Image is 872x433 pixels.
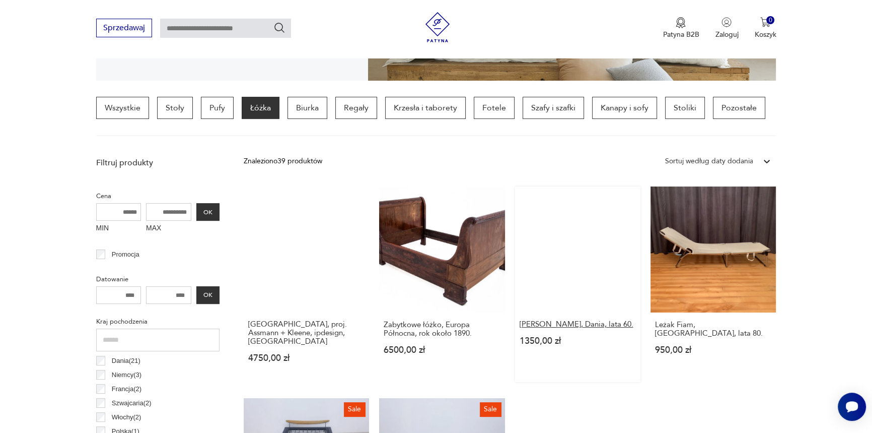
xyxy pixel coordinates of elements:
[244,156,322,167] div: Znaleziono 39 produktów
[96,157,220,168] p: Filtruj produkty
[655,346,772,354] p: 950,00 zł
[96,191,220,202] p: Cena
[112,249,139,260] p: Promocja
[96,274,220,285] p: Datowanie
[754,17,776,39] button: 0Koszyk
[112,384,141,395] p: Francja ( 2 )
[676,17,686,28] img: Ikona medalu
[112,398,152,409] p: Szwajcaria ( 2 )
[196,203,220,221] button: OK
[838,393,866,421] iframe: Smartsupp widget button
[384,321,500,338] h3: Zabytkowe łóżko, Europa Północna, rok około 1890.
[385,97,466,119] a: Krzesła i taborety
[96,97,149,119] a: Wszystkie
[715,30,738,39] p: Zaloguj
[520,320,636,329] h3: [PERSON_NAME], Dania, lata 60.
[157,97,193,119] a: Stoły
[665,156,753,167] div: Sortuj według daty dodania
[146,221,191,237] label: MAX
[96,19,152,37] button: Sprzedawaj
[244,187,369,382] a: Leżanka Campus, proj. Assmann + Kleene, ipdesign, Niemcy[GEOGRAPHIC_DATA], proj. Assmann + Kleene...
[248,354,365,362] p: 4750,00 zł
[663,30,699,39] p: Patyna B2B
[287,97,327,119] a: Biurka
[96,221,141,237] label: MIN
[379,187,505,382] a: Zabytkowe łóżko, Europa Północna, rok około 1890.Zabytkowe łóżko, Europa Północna, rok około 1890...
[663,17,699,39] button: Patyna B2B
[96,316,220,327] p: Kraj pochodzenia
[754,30,776,39] p: Koszyk
[335,97,377,119] a: Regały
[713,97,765,119] a: Pozostałe
[515,187,640,382] a: Łóżko, Dania, lata 60.[PERSON_NAME], Dania, lata 60.1350,00 zł
[650,187,776,382] a: Leżak Fiam, Włochy, lata 80.Leżak Fiam, [GEOGRAPHIC_DATA], lata 80.950,00 zł
[422,12,453,42] img: Patyna - sklep z meblami i dekoracjami vintage
[663,17,699,39] a: Ikona medaluPatyna B2B
[523,97,584,119] a: Szafy i szafki
[760,17,770,27] img: Ikona koszyka
[112,369,141,381] p: Niemcy ( 3 )
[201,97,234,119] a: Pufy
[592,97,657,119] a: Kanapy i sofy
[242,97,279,119] a: Łóżka
[112,355,140,366] p: Dania ( 21 )
[715,17,738,39] button: Zaloguj
[273,22,285,34] button: Szukaj
[655,321,772,338] h3: Leżak Fiam, [GEOGRAPHIC_DATA], lata 80.
[474,97,515,119] a: Fotele
[196,286,220,304] button: OK
[665,97,705,119] a: Stoliki
[766,16,775,25] div: 0
[384,346,500,354] p: 6500,00 zł
[96,25,152,32] a: Sprzedawaj
[248,320,365,346] h3: [GEOGRAPHIC_DATA], proj. Assmann + Kleene, ipdesign, [GEOGRAPHIC_DATA]
[520,337,636,345] p: 1350,00 zł
[721,17,732,27] img: Ikonka użytkownika
[112,412,141,423] p: Włochy ( 2 )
